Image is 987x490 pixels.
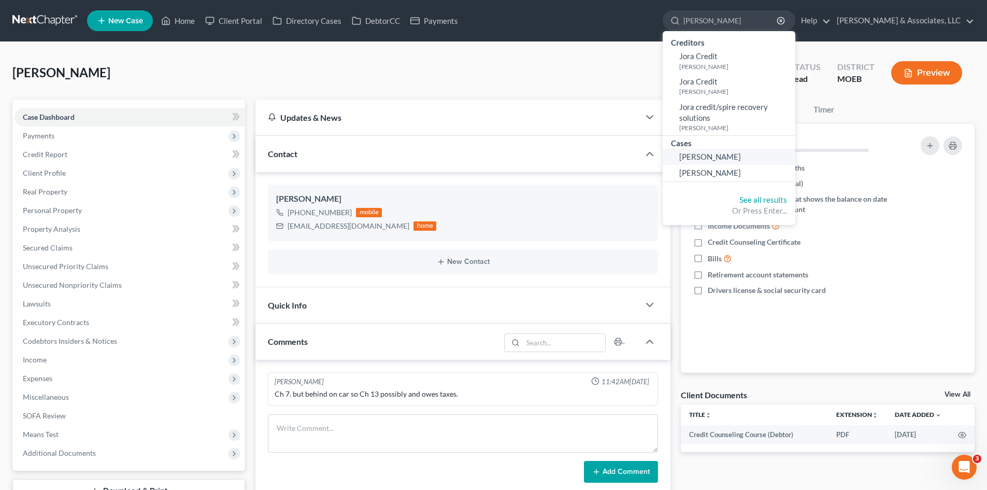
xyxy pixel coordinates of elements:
div: District [837,61,875,73]
a: Property Analysis [15,220,245,239]
span: Income Documents [708,221,770,231]
a: Home [156,11,200,30]
a: Help [796,11,831,30]
span: [PERSON_NAME] [679,152,741,161]
iframe: Intercom live chat [952,455,977,480]
div: Lead [790,73,821,85]
span: Comments [268,337,308,346]
a: [PERSON_NAME] [663,149,795,165]
span: Additional Documents [23,449,96,457]
span: Contact [268,149,297,159]
span: Executory Contracts [23,318,89,327]
a: See all results [739,195,787,204]
div: mobile [356,208,382,217]
a: Titleunfold_more [689,411,711,418]
span: Income [23,355,47,364]
span: Property Analysis [23,225,80,233]
td: [DATE] [886,425,950,444]
span: Jora credit/spire recovery solutions [679,102,768,122]
span: Case Dashboard [23,113,75,121]
a: Case Dashboard [15,108,245,127]
div: Creditors [663,35,795,48]
div: Client Documents [681,389,747,400]
span: 3 [973,455,981,463]
input: Search... [523,334,606,352]
span: Bills [708,254,722,264]
a: [PERSON_NAME] [663,165,795,181]
div: Ch 7. but behind on car so Ch 13 possibly and owes taxes. [275,389,651,399]
a: Jora Credit[PERSON_NAME] [663,48,795,74]
a: Jora credit/spire recovery solutions[PERSON_NAME] [663,99,795,135]
span: Unsecured Nonpriority Claims [23,281,122,289]
small: [PERSON_NAME] [679,123,793,132]
div: Cases [663,136,795,149]
span: [PERSON_NAME] [12,65,110,80]
span: SOFA Review [23,411,66,420]
span: Unsecured Priority Claims [23,262,108,271]
div: [PERSON_NAME] [275,377,324,387]
span: Payments [23,131,54,140]
span: Means Test [23,430,59,439]
span: Drivers license & social security card [708,285,826,296]
a: Extensionunfold_more [836,411,878,418]
span: Client Profile [23,169,66,177]
span: Personal Property [23,206,82,215]
span: New Case [108,17,143,25]
input: Search by name... [683,11,778,30]
a: Date Added expand_more [895,411,941,418]
a: Unsecured Nonpriority Claims [15,276,245,295]
span: 11:42AM[DATE] [602,377,649,387]
span: Jora Credit [679,51,718,61]
div: home [413,221,436,231]
a: [PERSON_NAME] & Associates, LLC [832,11,974,30]
div: [PHONE_NUMBER] [288,207,352,218]
div: MOEB [837,73,875,85]
span: Miscellaneous [23,393,69,401]
span: Bank transaction history that shows the balance on date of filing for each bank account [708,194,892,215]
span: Credit Counseling Certificate [708,237,800,247]
span: [PERSON_NAME] [679,168,741,177]
i: unfold_more [872,412,878,418]
span: Codebtors Insiders & Notices [23,337,117,345]
span: Lawsuits [23,299,51,308]
button: Preview [891,61,962,85]
small: [PERSON_NAME] [679,62,793,71]
a: Payments [405,11,463,30]
button: New Contact [276,258,650,266]
span: Quick Info [268,300,307,310]
a: Lawsuits [15,295,245,313]
a: Executory Contracts [15,313,245,332]
span: Expenses [23,374,52,383]
a: Timer [805,100,842,120]
a: Unsecured Priority Claims [15,257,245,276]
i: unfold_more [705,412,711,418]
div: [EMAIL_ADDRESS][DOMAIN_NAME] [288,221,409,231]
a: Jora Credit[PERSON_NAME] [663,74,795,99]
i: expand_more [935,412,941,418]
button: Add Comment [584,461,658,483]
span: Credit Report [23,150,67,159]
td: PDF [828,425,886,444]
a: DebtorCC [347,11,405,30]
a: Secured Claims [15,239,245,257]
a: View All [945,391,970,398]
div: Status [790,61,821,73]
div: Or Press Enter... [671,205,787,216]
div: Updates & News [268,112,627,123]
span: Retirement account statements [708,270,808,280]
div: [PERSON_NAME] [276,193,650,205]
span: Real Property [23,187,67,196]
td: Credit Counseling Course (Debtor) [681,425,828,444]
span: Jora Credit [679,77,718,86]
span: Secured Claims [23,243,73,252]
a: Credit Report [15,145,245,164]
a: SOFA Review [15,407,245,425]
a: Directory Cases [267,11,347,30]
small: [PERSON_NAME] [679,87,793,96]
a: Client Portal [200,11,267,30]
